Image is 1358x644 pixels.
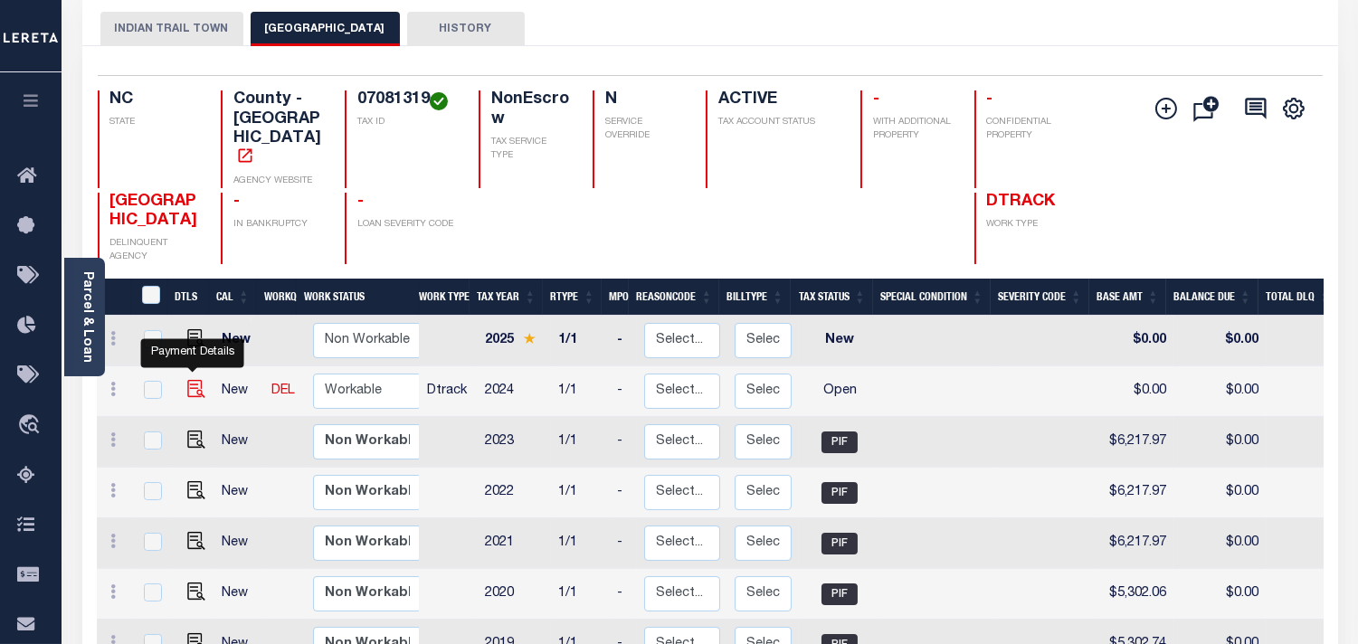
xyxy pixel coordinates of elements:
td: $6,217.97 [1097,468,1173,518]
td: - [610,518,637,569]
td: 1/1 [551,316,610,366]
button: HISTORY [407,12,525,46]
th: RType: activate to sort column ascending [543,279,602,316]
td: - [610,316,637,366]
td: $6,217.97 [1097,518,1173,569]
td: $0.00 [1173,417,1266,468]
td: New [214,468,264,518]
td: 2020 [478,569,551,620]
p: WORK TYPE [987,218,1077,232]
p: TAX ACCOUNT STATUS [718,116,839,129]
td: $5,302.06 [1097,569,1173,620]
button: INDIAN TRAIL TOWN [100,12,243,46]
td: New [214,366,264,417]
span: [GEOGRAPHIC_DATA] [110,194,198,230]
td: New [214,569,264,620]
td: New [214,417,264,468]
td: - [610,417,637,468]
th: Base Amt: activate to sort column ascending [1089,279,1166,316]
p: TAX SERVICE TYPE [491,136,571,163]
p: AGENCY WEBSITE [233,175,323,188]
td: $0.00 [1173,569,1266,620]
button: [GEOGRAPHIC_DATA] [251,12,400,46]
h4: 07081319 [357,90,457,110]
span: PIF [821,583,858,605]
span: PIF [821,482,858,504]
td: $0.00 [1173,366,1266,417]
span: PIF [821,533,858,554]
td: $0.00 [1097,316,1173,366]
td: 1/1 [551,569,610,620]
th: ReasonCode: activate to sort column ascending [629,279,719,316]
td: $6,217.97 [1097,417,1173,468]
span: - [233,194,240,210]
td: 2023 [478,417,551,468]
th: Tax Status: activate to sort column ascending [791,279,873,316]
h4: NonEscrow [491,90,571,129]
p: TAX ID [357,116,457,129]
td: 2025 [478,316,551,366]
td: 2022 [478,468,551,518]
td: 1/1 [551,366,610,417]
th: BillType: activate to sort column ascending [719,279,791,316]
p: SERVICE OVERRIDE [605,116,685,143]
td: - [610,366,637,417]
th: WorkQ [257,279,297,316]
h4: NC [110,90,200,110]
th: Tax Year: activate to sort column ascending [470,279,543,316]
td: 2021 [478,518,551,569]
i: travel_explore [17,414,46,438]
th: Work Type [412,279,470,316]
h4: N [605,90,685,110]
th: CAL: activate to sort column ascending [209,279,257,316]
span: PIF [821,431,858,453]
a: Parcel & Loan [81,271,93,363]
span: - [987,91,993,108]
td: New [214,316,264,366]
td: $0.00 [1173,316,1266,366]
th: Work Status [297,279,419,316]
th: MPO [602,279,629,316]
td: 2024 [478,366,551,417]
span: - [873,91,879,108]
p: WITH ADDITIONAL PROPERTY [873,116,953,143]
img: Star.svg [523,333,536,345]
td: New [214,518,264,569]
th: &nbsp; [131,279,168,316]
td: 1/1 [551,518,610,569]
p: IN BANKRUPTCY [233,218,323,232]
h4: ACTIVE [718,90,839,110]
th: Balance Due: activate to sort column ascending [1166,279,1258,316]
p: DELINQUENT AGENCY [110,237,200,264]
td: 1/1 [551,468,610,518]
td: 1/1 [551,417,610,468]
th: DTLS [167,279,209,316]
th: Severity Code: activate to sort column ascending [991,279,1089,316]
span: - [357,194,364,210]
p: CONFIDENTIAL PROPERTY [987,116,1077,143]
div: Payment Details [141,338,244,367]
span: DTRACK [987,194,1056,210]
td: $0.00 [1173,468,1266,518]
td: Dtrack [420,366,478,417]
td: $0.00 [1173,518,1266,569]
td: - [610,468,637,518]
th: &nbsp;&nbsp;&nbsp;&nbsp;&nbsp;&nbsp;&nbsp;&nbsp;&nbsp;&nbsp; [97,279,131,316]
p: STATE [110,116,200,129]
a: DEL [271,384,295,397]
h4: County - [GEOGRAPHIC_DATA] [233,90,323,168]
td: New [799,316,880,366]
td: - [610,569,637,620]
td: Open [799,366,880,417]
th: Special Condition: activate to sort column ascending [873,279,991,316]
th: Total DLQ: activate to sort column ascending [1258,279,1338,316]
p: LOAN SEVERITY CODE [357,218,457,232]
td: $0.00 [1097,366,1173,417]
